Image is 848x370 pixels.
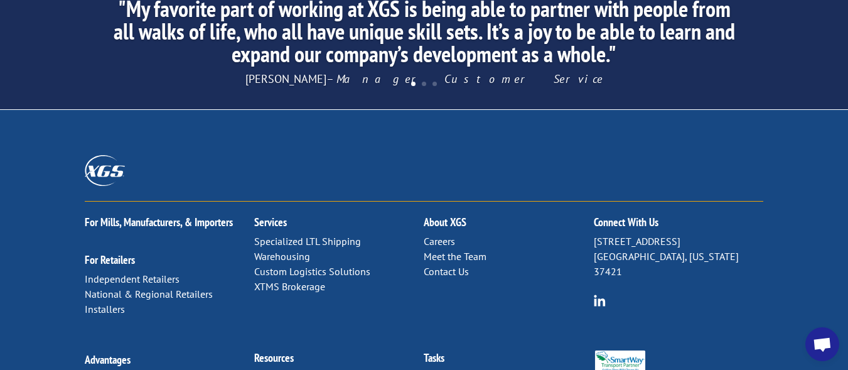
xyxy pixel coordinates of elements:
a: Contact Us [424,265,469,278]
h2: Connect With Us [594,217,763,234]
a: Specialized LTL Shipping [254,235,361,248]
a: Independent Retailers [85,273,180,285]
a: Advantages [85,352,131,367]
div: Open chat [805,327,839,361]
a: Warehousing [254,250,310,263]
a: Careers [424,235,455,248]
a: Resources [254,351,294,365]
img: XGS_Logos_ALL_2024_All_White [85,155,125,186]
a: Services [254,215,287,229]
h2: Tasks [424,352,593,370]
a: 1 [411,82,416,86]
a: 3 [432,82,437,86]
p: [STREET_ADDRESS] [GEOGRAPHIC_DATA], [US_STATE] 37421 [594,234,763,279]
p: [PERSON_NAME] [110,72,738,87]
a: Meet the Team [424,250,486,263]
img: group-6 [594,295,606,307]
span: – [326,72,333,86]
a: 2 [422,82,426,86]
a: About XGS [424,215,466,229]
a: National & Regional Retailers [85,288,213,300]
em: Manager Customer Service [336,72,603,86]
a: Custom Logistics Solutions [254,265,370,278]
a: Installers [85,303,125,315]
a: XTMS Brokerage [254,280,325,293]
a: For Mills, Manufacturers, & Importers [85,215,233,229]
a: For Retailers [85,253,135,267]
